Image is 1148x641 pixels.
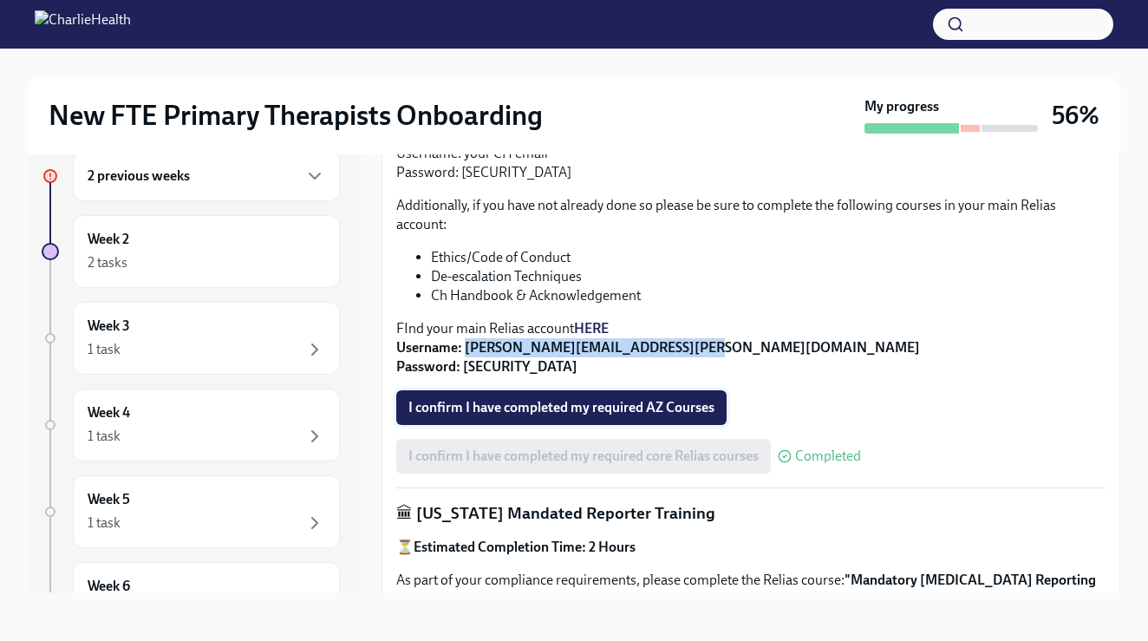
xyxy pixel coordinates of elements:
strong: Username: [PERSON_NAME][EMAIL_ADDRESS][PERSON_NAME][DOMAIN_NAME] Password: [SECURITY_DATA] [396,339,920,375]
h6: Week 3 [88,317,130,336]
h6: Week 4 [88,403,130,422]
button: I confirm I have completed my required AZ Courses [396,390,727,425]
p: As part of your compliance requirements, please complete the Relias course: This training is esse... [396,571,1106,609]
h6: Week 6 [88,577,130,596]
a: Week 31 task [42,302,340,375]
a: Week 22 tasks [42,215,340,288]
h2: New FTE Primary Therapists Onboarding [49,98,543,133]
div: 1 task [88,340,121,359]
li: Ethics/Code of Conduct [431,248,1106,267]
div: 1 task [88,513,121,533]
a: Week 51 task [42,475,340,548]
p: FInd your main Relias account [396,319,1106,376]
strong: My progress [864,97,939,116]
h6: 2 previous weeks [88,167,190,186]
li: Ch Handbook & Acknowledgement [431,286,1106,305]
img: CharlieHealth [35,10,131,38]
div: 2 previous weeks [73,151,340,201]
a: HERE [574,320,609,337]
strong: Estimated Completion Time: 2 Hours [414,539,636,555]
span: I confirm I have completed my required AZ Courses [408,399,714,416]
a: Week 6 [42,562,340,635]
li: De-escalation Techniques [431,267,1106,286]
div: 1 task [88,427,121,446]
a: Week 41 task [42,389,340,461]
div: 2 tasks [88,253,127,272]
p: ⏳ [396,538,1106,557]
span: Completed [795,449,861,463]
p: Additionally, if you have not already done so please be sure to complete the following courses in... [396,196,1106,234]
h3: 56% [1052,100,1099,131]
h6: Week 2 [88,230,129,249]
h6: Week 5 [88,490,130,509]
p: 🏛 [US_STATE] Mandated Reporter Training [396,502,1106,525]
